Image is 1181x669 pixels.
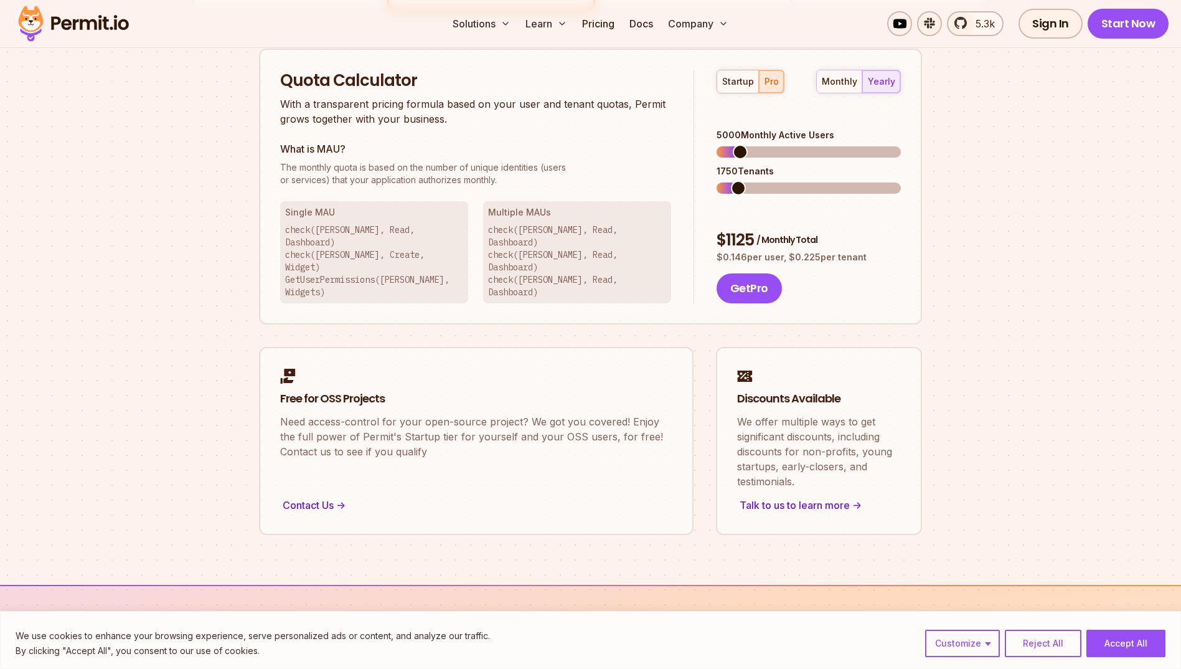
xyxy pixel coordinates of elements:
[280,391,672,407] h2: Free for OSS Projects
[280,70,671,92] h2: Quota Calculator
[737,414,901,489] p: We offer multiple ways to get significant discounts, including discounts for non-profits, young s...
[488,224,666,298] p: check([PERSON_NAME], Read, Dashboard) check([PERSON_NAME], Read, Dashboard) check([PERSON_NAME], ...
[822,75,857,88] div: monthly
[716,347,922,535] a: Discounts AvailableWe offer multiple ways to get significant discounts, including discounts for n...
[16,643,490,658] p: By clicking "Accept All", you consent to our use of cookies.
[336,498,346,513] span: ->
[717,251,901,263] p: $ 0.146 per user, $ 0.225 per tenant
[717,129,901,141] div: 5000 Monthly Active Users
[663,11,733,36] button: Company
[1086,630,1165,657] button: Accept All
[947,11,1004,36] a: 5.3k
[12,2,134,45] img: Permit logo
[280,161,671,174] span: The monthly quota is based on the number of unique identities (users
[925,630,1000,657] button: Customize
[259,347,694,535] a: Free for OSS ProjectsNeed access-control for your open-source project? We got you covered! Enjoy ...
[280,141,671,156] h3: What is MAU?
[280,414,672,459] p: Need access-control for your open-source project? We got you covered! Enjoy the full power of Per...
[577,11,619,36] a: Pricing
[1088,9,1169,39] a: Start Now
[717,273,782,303] button: GetPro
[722,75,754,88] div: startup
[756,234,817,246] span: / Monthly Total
[1019,9,1083,39] a: Sign In
[717,229,901,252] div: $ 1125
[737,496,901,514] div: Talk to us to learn more
[737,391,901,407] h2: Discounts Available
[488,206,666,219] h3: Multiple MAUs
[1005,630,1081,657] button: Reject All
[280,97,671,126] p: With a transparent pricing formula based on your user and tenant quotas, Permit grows together wi...
[968,16,995,31] span: 5.3k
[285,206,463,219] h3: Single MAU
[852,498,862,513] span: ->
[717,165,901,178] div: 1750 Tenants
[280,496,672,514] div: Contact Us
[285,224,463,298] p: check([PERSON_NAME], Read, Dashboard) check([PERSON_NAME], Create, Widget) GetUserPermissions([PE...
[448,11,515,36] button: Solutions
[280,161,671,186] p: or services) that your application authorizes monthly.
[520,11,572,36] button: Learn
[16,629,490,643] p: We use cookies to enhance your browsing experience, serve personalized ads or content, and analyz...
[624,11,658,36] a: Docs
